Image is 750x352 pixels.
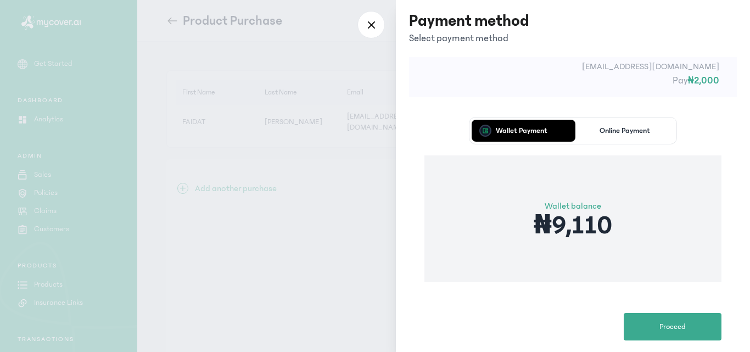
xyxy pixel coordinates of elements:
[688,75,719,86] span: ₦2,000
[427,60,719,73] p: [EMAIL_ADDRESS][DOMAIN_NAME]
[496,127,547,135] p: Wallet Payment
[427,73,719,88] p: Pay
[534,199,612,213] p: Wallet balance
[659,321,686,333] span: Proceed
[409,11,529,31] h3: Payment method
[600,127,650,135] p: Online Payment
[409,31,529,46] p: Select payment method
[534,213,612,239] p: ₦9,110
[624,313,721,340] button: Proceed
[472,120,571,142] button: Wallet Payment
[575,120,675,142] button: Online Payment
